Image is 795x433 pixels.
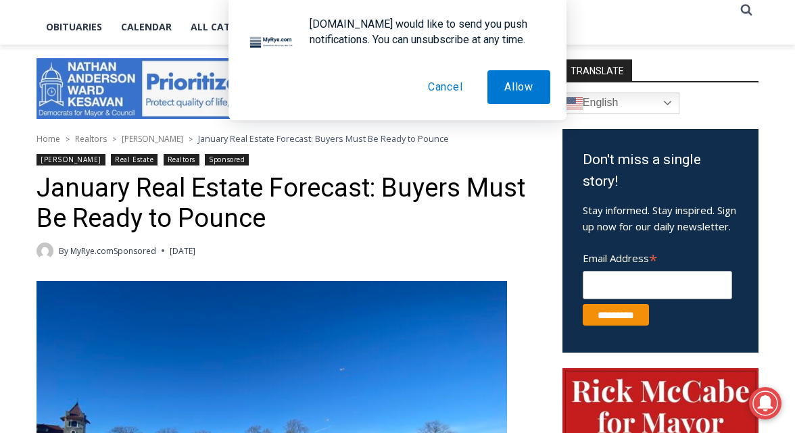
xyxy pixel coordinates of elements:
time: [DATE] [170,245,195,257]
a: Real Estate [111,154,158,165]
a: MyRye.comSponsored [70,245,156,257]
p: Stay informed. Stay inspired. Sign up now for our daily newsletter. [583,202,738,234]
a: [PERSON_NAME] [37,154,105,165]
span: > [112,134,116,144]
h3: Don't miss a single story! [583,149,738,192]
a: Home [37,133,60,145]
span: January Real Estate Forecast: Buyers Must Be Ready to Pounce [198,132,449,145]
span: Intern @ [DOMAIN_NAME] [354,134,627,165]
a: Realtors [164,154,199,165]
button: Allow [487,70,550,104]
a: Author image [37,243,53,259]
a: Intern @ [DOMAIN_NAME] [325,131,655,168]
span: > [189,134,193,144]
label: Email Address [583,245,732,269]
img: notification icon [245,16,299,70]
h1: January Real Estate Forecast: Buyers Must Be Ready to Pounce [37,173,527,234]
div: / [151,114,154,128]
a: [PERSON_NAME] Read Sanctuary Fall Fest: [DATE] [1,134,195,168]
a: Sponsored [205,154,249,165]
div: 6 [158,114,164,128]
div: "[PERSON_NAME] and I covered the [DATE] Parade, which was a really eye opening experience as I ha... [341,1,639,131]
button: Cancel [411,70,480,104]
div: 1 [141,114,147,128]
a: [PERSON_NAME] [122,133,183,145]
h4: [PERSON_NAME] Read Sanctuary Fall Fest: [DATE] [11,136,173,167]
nav: Breadcrumbs [37,132,527,145]
a: Realtors [75,133,107,145]
span: By [59,245,68,257]
div: Co-sponsored by Westchester County Parks [141,40,189,111]
span: > [66,134,70,144]
img: s_800_29ca6ca9-f6cc-433c-a631-14f6620ca39b.jpeg [1,1,135,134]
div: [DOMAIN_NAME] would like to send you push notifications. You can unsubscribe at any time. [299,16,550,47]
